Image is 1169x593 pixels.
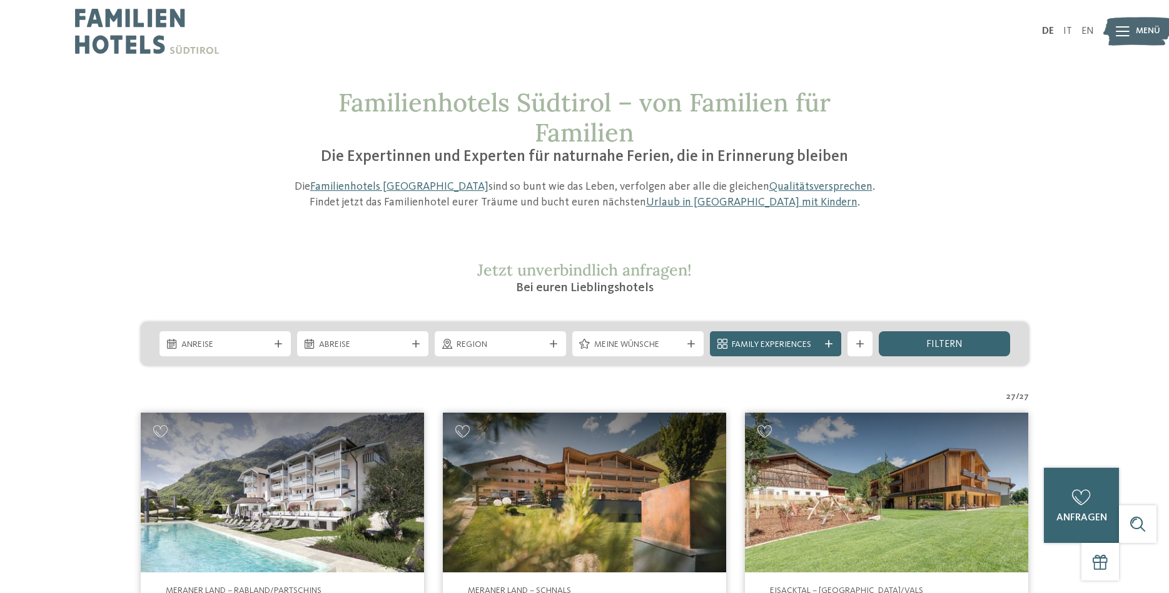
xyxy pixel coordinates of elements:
[477,260,692,280] span: Jetzt unverbindlich anfragen!
[338,86,831,148] span: Familienhotels Südtirol – von Familien für Familien
[646,197,858,208] a: Urlaub in [GEOGRAPHIC_DATA] mit Kindern
[769,181,873,192] a: Qualitätsversprechen
[516,282,654,294] span: Bei euren Lieblingshotels
[1063,26,1072,36] a: IT
[181,339,269,351] span: Anreise
[732,339,819,351] span: Family Experiences
[443,413,726,572] img: Aktiv & Familienhotel Adlernest ****
[594,339,682,351] span: Meine Wünsche
[926,339,963,349] span: filtern
[310,181,488,192] a: Familienhotels [GEOGRAPHIC_DATA]
[1042,26,1054,36] a: DE
[1136,25,1160,38] span: Menü
[1056,513,1107,523] span: anfragen
[288,179,882,210] p: Die sind so bunt wie das Leben, verfolgen aber alle die gleichen . Findet jetzt das Familienhotel...
[457,339,544,351] span: Region
[745,413,1028,572] img: Familienhotels gesucht? Hier findet ihr die besten!
[1006,391,1016,403] span: 27
[319,339,407,351] span: Abreise
[321,149,848,165] span: Die Expertinnen und Experten für naturnahe Ferien, die in Erinnerung bleiben
[1020,391,1029,403] span: 27
[1081,26,1094,36] a: EN
[141,413,424,572] img: Familienhotels gesucht? Hier findet ihr die besten!
[1016,391,1020,403] span: /
[1044,468,1119,543] a: anfragen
